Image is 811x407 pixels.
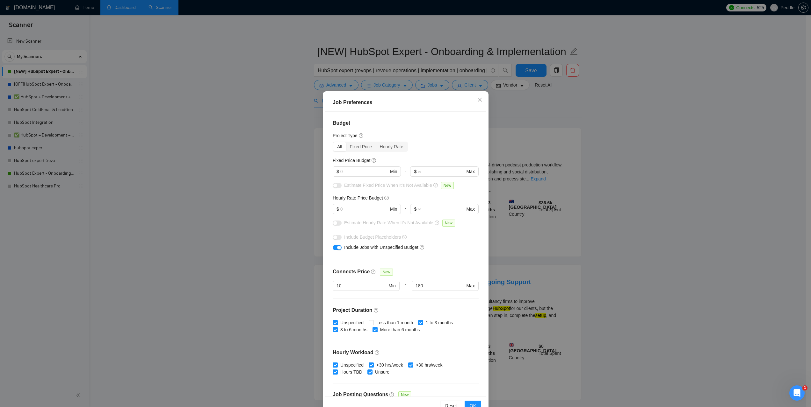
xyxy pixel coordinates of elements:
div: Job Preferences [333,99,479,106]
input: 0 [340,168,388,175]
span: Less than 1 month [374,319,416,326]
span: Estimate Fixed Price When It’s Not Available [344,183,432,188]
h4: Connects Price [333,268,370,276]
iframe: Intercom live chat [789,385,805,401]
input: Any Max Price [416,282,465,289]
span: Min [388,282,396,289]
span: close [477,97,482,102]
span: <30 hrs/week [374,361,406,368]
span: New [380,269,393,276]
span: Estimate Hourly Rate When It’s Not Available [344,220,433,225]
span: Max [466,206,474,213]
span: 1 [802,385,807,390]
span: question-circle [434,220,439,225]
input: Any Min Price [337,282,387,289]
span: 3 to 6 months [338,326,370,333]
span: question-circle [402,235,407,240]
div: - [401,166,410,182]
h4: Job Posting Questions [333,391,388,398]
span: question-circle [373,308,379,313]
button: Close [471,91,489,109]
h4: Hourly Workload [333,349,479,356]
span: $ [337,168,339,175]
div: - [399,281,411,298]
span: Include Jobs with Unspecified Budget [344,245,418,250]
span: question-circle [372,158,377,163]
span: question-circle [389,392,395,397]
div: - [401,204,410,219]
span: Min [390,206,397,213]
div: Fixed Price [346,142,376,151]
span: question-circle [433,183,438,188]
span: $ [414,168,416,175]
span: Unsure [372,368,392,375]
span: New [398,391,411,398]
span: question-circle [375,350,380,355]
span: New [441,182,453,189]
span: More than 6 months [377,326,422,333]
span: Max [466,168,474,175]
span: Unspecified [338,361,366,368]
span: question-circle [384,195,389,200]
div: Hourly Rate [376,142,407,151]
span: Hours TBD [338,368,365,375]
h4: Project Duration [333,306,479,314]
input: ∞ [418,168,465,175]
span: Include Budget Placeholders [344,235,401,240]
span: $ [337,206,339,213]
h5: Fixed Price Budget [333,157,370,164]
div: All [333,142,346,151]
h4: Budget [333,119,479,127]
span: New [442,220,455,227]
span: >30 hrs/week [413,361,445,368]
span: Unspecified [338,319,366,326]
input: 0 [340,206,388,213]
span: $ [414,206,416,213]
span: 1 to 3 months [423,319,455,326]
input: ∞ [418,206,465,213]
h5: Hourly Rate Price Budget [333,194,383,201]
span: Min [390,168,397,175]
span: question-circle [358,133,364,138]
span: Max [466,282,474,289]
span: question-circle [419,245,424,250]
span: question-circle [371,269,376,274]
h5: Project Type [333,132,358,139]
